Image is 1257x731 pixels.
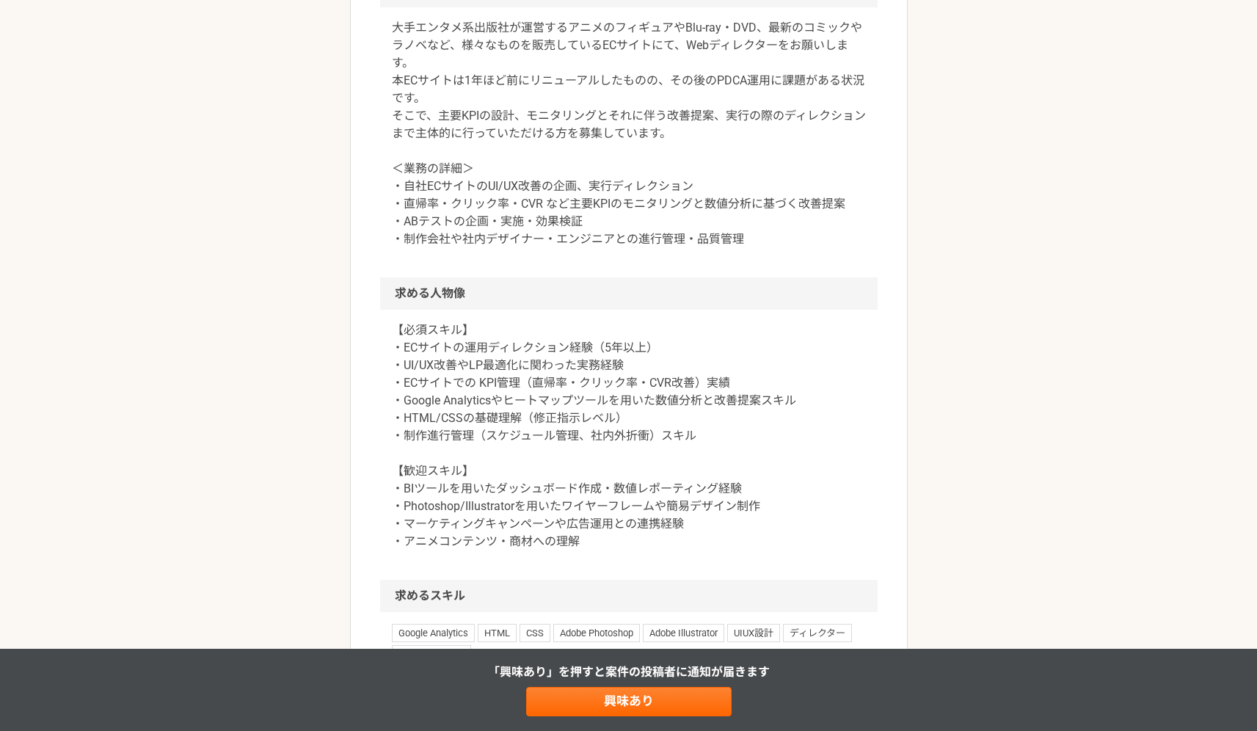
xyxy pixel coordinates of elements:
[392,19,866,248] p: 大手エンタメ系出版社が運営するアニメのフィギュアやBlu-ray・DVD、最新のコミックやラノベなど、様々なものを販売しているECサイトにて、Webディレクターをお願いします。 本ECサイトは1...
[727,624,780,641] span: UIUX設計
[520,624,550,641] span: CSS
[392,624,475,641] span: Google Analytics
[392,645,471,663] span: マーケティング
[380,580,878,612] h2: 求めるスキル
[783,624,852,641] span: ディレクター
[478,624,517,641] span: HTML
[553,624,640,641] span: Adobe Photoshop
[643,624,724,641] span: Adobe Illustrator
[392,321,866,550] p: 【必須スキル】 ・ECサイトの運用ディレクション経験（5年以上） ・UI/UX改善やLP最適化に関わった実務経験 ・ECサイトでの KPI管理（直帰率・クリック率・CVR改善）実績 ・Googl...
[526,687,732,716] a: 興味あり
[380,277,878,310] h2: 求める人物像
[488,663,770,681] p: 「興味あり」を押すと 案件の投稿者に通知が届きます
